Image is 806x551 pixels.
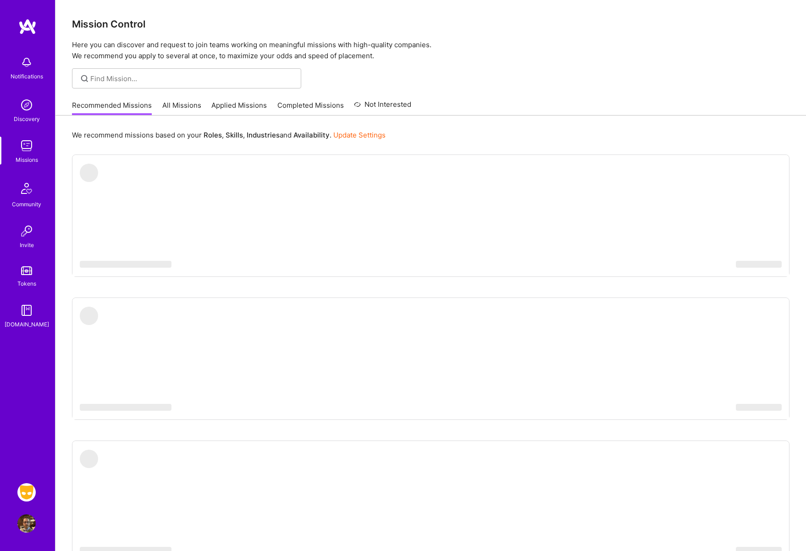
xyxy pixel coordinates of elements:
a: Grindr: Mobile + BE + Cloud [15,483,38,501]
p: Here you can discover and request to join teams working on meaningful missions with high-quality ... [72,39,789,61]
a: All Missions [162,100,201,116]
div: Community [12,199,41,209]
img: User Avatar [17,514,36,533]
input: Find Mission... [90,74,294,83]
div: Tokens [17,279,36,288]
div: Discovery [14,114,40,124]
img: Grindr: Mobile + BE + Cloud [17,483,36,501]
img: Invite [17,222,36,240]
p: We recommend missions based on your , , and . [72,130,386,140]
div: Notifications [11,72,43,81]
img: discovery [17,96,36,114]
b: Availability [293,131,330,139]
a: Recommended Missions [72,100,152,116]
b: Roles [204,131,222,139]
img: Community [16,177,38,199]
b: Industries [247,131,280,139]
img: teamwork [17,137,36,155]
div: Missions [16,155,38,165]
img: tokens [21,266,32,275]
a: Completed Missions [277,100,344,116]
div: [DOMAIN_NAME] [5,320,49,329]
h3: Mission Control [72,18,789,30]
img: bell [17,53,36,72]
a: User Avatar [15,514,38,533]
img: logo [18,18,37,35]
b: Skills [226,131,243,139]
i: icon SearchGrey [79,73,90,84]
div: Invite [20,240,34,250]
img: guide book [17,301,36,320]
a: Applied Missions [211,100,267,116]
a: Update Settings [333,131,386,139]
a: Not Interested [354,99,411,116]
